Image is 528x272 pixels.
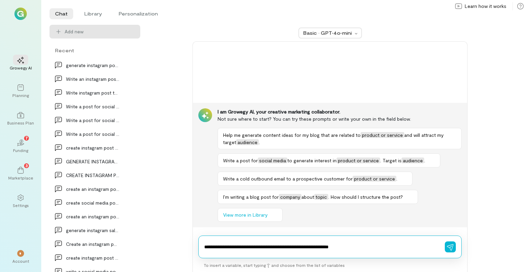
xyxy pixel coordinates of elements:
span: Write a cold outbound email to a prospective customer for [223,176,353,182]
div: Business Plan [7,120,34,126]
span: company [279,194,301,200]
button: View more in Library [218,208,283,222]
span: Help me generate content ideas for my blog that are related to [223,132,361,138]
div: Write a post for social media to generate interes… [66,103,120,110]
div: generate instagram post to launch [DATE] colle… [66,62,120,69]
div: Funding [13,148,28,153]
span: 3 [25,162,28,168]
li: Personalization [113,8,163,19]
div: create instagram post for Dog owner Dog lover to… [66,254,120,261]
span: Write a post for [223,157,258,163]
span: product or service [361,132,404,138]
span: . How should I structure the post? [328,194,403,200]
span: audience [401,157,424,163]
a: Growegy AI [8,51,33,76]
li: Chat [49,8,73,19]
div: Settings [13,203,29,208]
span: social media [258,157,287,163]
button: Write a cold outbound email to a prospective customer forproduct or service. [218,172,412,186]
span: about [301,194,314,200]
div: Not sure where to start? You can try these prompts or write your own in the field below. [218,115,462,122]
div: Write a post for social media to generate interes… [66,130,120,138]
div: CREATE INSTAGRAM POST FOR Dog owner ANNOUNCING SP… [66,172,120,179]
span: . Target is [380,157,401,163]
div: Planning [12,93,29,98]
span: to generate interest in [287,157,337,163]
a: Marketplace [8,161,33,186]
div: Write a post for social media to generate interes… [66,117,120,124]
div: Write an instagram post for Dog lover about first… [66,75,120,83]
div: I am Growegy AI, your creative marketing collaborator. [218,108,462,115]
span: topic [314,194,328,200]
div: Account [12,258,29,264]
div: Marketplace [8,175,33,181]
div: Growegy AI [10,65,32,70]
span: product or service [353,176,396,182]
div: To insert a variable, start typing ‘[’ and choose from the list of variables [198,258,462,272]
div: generate instagram sales post for Dog owner for S… [66,227,120,234]
div: Write instagram post to get Dog owner excited abo… [66,89,120,96]
div: create social media post highlighting Bunny flora… [66,199,120,206]
span: product or service [337,157,380,163]
div: create an instagram post after Re-Leashed (Patent… [66,213,120,220]
button: I’m writing a blog post forcompanyabouttopic. How should I structure the post? [218,190,418,204]
span: . [424,157,425,163]
span: I’m writing a blog post for [223,194,279,200]
a: Business Plan [8,106,33,131]
a: Settings [8,189,33,214]
span: audience [236,139,259,145]
a: Planning [8,79,33,104]
div: Basic · GPT‑4o‑mini [303,30,353,36]
span: 7 [25,135,28,141]
div: create an instagram post saying happy [DATE] and… [66,185,120,193]
div: Create an instagram post to highlight Spring bloo… [66,240,120,248]
span: View more in Library [223,211,267,218]
div: GENERATE INSTAGRAM POST THANKING FOR SMALL BUSINE… [66,158,120,165]
button: Write a post forsocial mediato generate interest inproduct or service. Target isaudience. [218,153,440,167]
a: Funding [8,134,33,159]
div: create instagram post detailing our first vendor… [66,144,120,151]
div: Recent [49,47,140,54]
li: Library [79,8,108,19]
span: Add new [65,28,135,35]
span: . [259,139,260,145]
span: . [396,176,397,182]
div: *Account [8,244,33,269]
span: Learn how it works [465,3,506,10]
button: Help me generate content ideas for my blog that are related toproduct or serviceand will attract ... [218,128,462,149]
